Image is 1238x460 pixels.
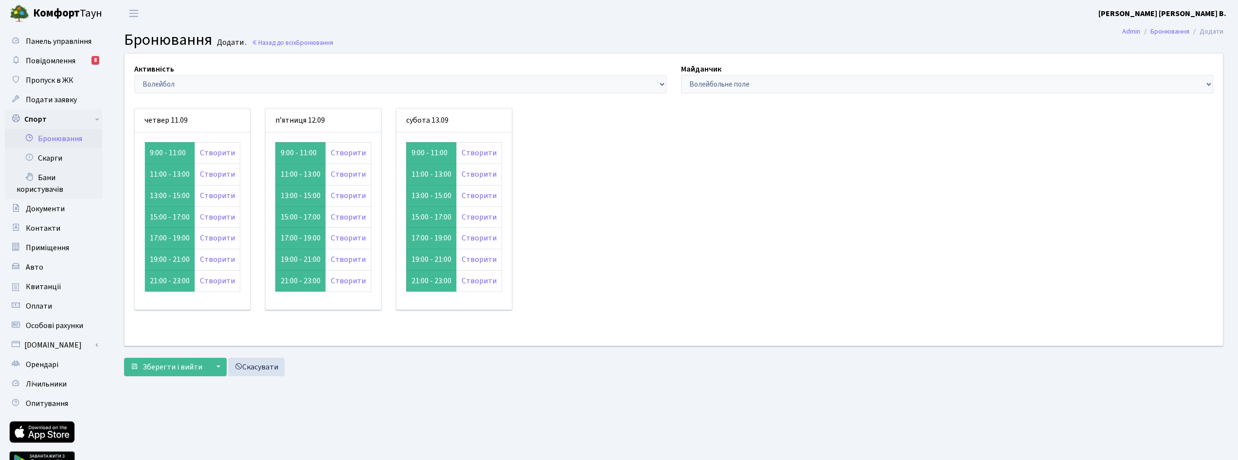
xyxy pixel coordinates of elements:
td: 19:00 - 21:00 [145,249,195,271]
small: Додати . [215,38,247,47]
b: Комфорт [33,5,80,21]
a: [PERSON_NAME] [PERSON_NAME] В. [1098,8,1226,19]
td: 13:00 - 15:00 [145,185,195,206]
span: Приміщення [26,242,69,253]
span: Таун [33,5,102,22]
div: четвер 11.09 [135,109,250,132]
a: Особові рахунки [5,316,102,335]
span: Пропуск в ЖК [26,75,73,86]
td: 9:00 - 11:00 [145,142,195,164]
a: Спорт [5,110,102,129]
a: Приміщення [5,238,102,258]
a: Бронювання [5,129,102,148]
a: Створити [200,169,235,180]
a: Створити [462,169,497,180]
a: Контакти [5,219,102,238]
a: Створити [462,254,497,265]
a: Створити [462,190,497,201]
a: Скарги [5,148,102,168]
td: 17:00 - 19:00 [145,228,195,249]
td: 15:00 - 17:00 [145,206,195,228]
td: 17:00 - 19:00 [275,228,325,249]
img: logo.png [10,4,29,23]
span: Орендарі [26,359,58,370]
td: 19:00 - 21:00 [406,249,456,271]
td: 19:00 - 21:00 [275,249,325,271]
span: Лічильники [26,379,67,389]
td: 11:00 - 13:00 [145,164,195,185]
span: Панель управління [26,36,91,47]
a: Назад до всіхБронювання [251,38,333,47]
a: Створити [462,233,497,243]
a: Створити [331,147,366,158]
td: 15:00 - 17:00 [406,206,456,228]
a: Створити [331,169,366,180]
td: 21:00 - 23:00 [406,271,456,292]
a: Подати заявку [5,90,102,110]
a: Створити [331,276,366,286]
a: Панель управління [5,32,102,51]
a: Створити [462,276,497,286]
a: [DOMAIN_NAME] [5,335,102,355]
a: Створити [200,190,235,201]
a: Створити [462,147,497,158]
label: Майданчик [681,63,721,75]
a: Орендарі [5,355,102,374]
button: Зберегти і вийти [124,358,209,376]
span: Подати заявку [26,94,77,105]
button: Переключити навігацію [122,5,146,21]
label: Активність [134,63,174,75]
div: субота 13.09 [396,109,512,132]
span: Опитування [26,398,68,409]
a: Повідомлення8 [5,51,102,71]
a: Створити [331,254,366,265]
a: Квитанції [5,277,102,296]
a: Авто [5,258,102,277]
span: Оплати [26,301,52,312]
span: Бронювання [296,38,333,47]
a: Створити [462,212,497,222]
td: 9:00 - 11:00 [275,142,325,164]
td: 21:00 - 23:00 [275,271,325,292]
a: Скасувати [228,358,285,376]
a: Опитування [5,394,102,413]
a: Створити [331,190,366,201]
a: Створити [200,276,235,286]
td: 11:00 - 13:00 [275,164,325,185]
a: Створити [331,233,366,243]
a: Пропуск в ЖК [5,71,102,90]
span: Авто [26,262,43,273]
span: Квитанції [26,281,61,292]
span: Зберегти і вийти [143,362,202,372]
span: Особові рахунки [26,320,83,331]
td: 11:00 - 13:00 [406,164,456,185]
a: Бани користувачів [5,168,102,199]
span: Бронювання [124,29,212,51]
a: Створити [200,212,235,222]
a: Лічильники [5,374,102,394]
div: 8 [91,56,99,65]
a: Створити [331,212,366,222]
a: Створити [200,254,235,265]
span: Контакти [26,223,60,234]
a: Створити [200,147,235,158]
nav: breadcrumb [1108,21,1238,42]
a: Документи [5,199,102,219]
td: 17:00 - 19:00 [406,228,456,249]
td: 9:00 - 11:00 [406,142,456,164]
a: Бронювання [1150,26,1189,37]
span: Документи [26,203,65,214]
td: 15:00 - 17:00 [275,206,325,228]
a: Створити [200,233,235,243]
td: 13:00 - 15:00 [406,185,456,206]
div: п’ятниця 12.09 [266,109,381,132]
a: Admin [1122,26,1140,37]
span: Повідомлення [26,55,75,66]
td: 13:00 - 15:00 [275,185,325,206]
a: Оплати [5,296,102,316]
li: Додати [1189,26,1223,37]
td: 21:00 - 23:00 [145,271,195,292]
